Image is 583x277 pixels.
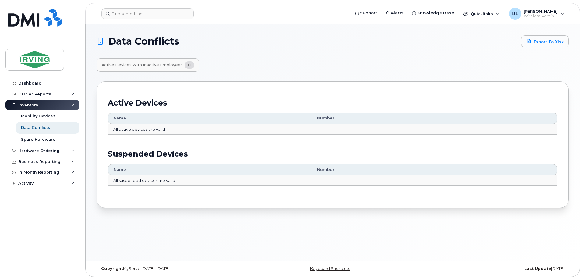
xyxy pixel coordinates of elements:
h2: Active Devices [108,98,557,107]
td: All suspended devices are valid [108,175,557,186]
strong: Copyright [101,266,123,271]
th: Number [312,113,557,124]
div: MyServe [DATE]–[DATE] [97,266,254,271]
th: Name [108,113,312,124]
span: Active Devices with Inactive Employees [101,63,183,68]
a: Keyboard Shortcuts [310,266,350,271]
div: [DATE] [411,266,569,271]
strong: Last Update [524,266,551,271]
span: 11 [185,61,194,69]
h2: Suspended Devices [108,149,557,158]
th: Name [108,164,312,175]
span: Data Conflicts [108,37,179,46]
a: Export to Xlsx [521,35,569,47]
th: Number [312,164,557,175]
td: All active devices are valid [108,124,557,135]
